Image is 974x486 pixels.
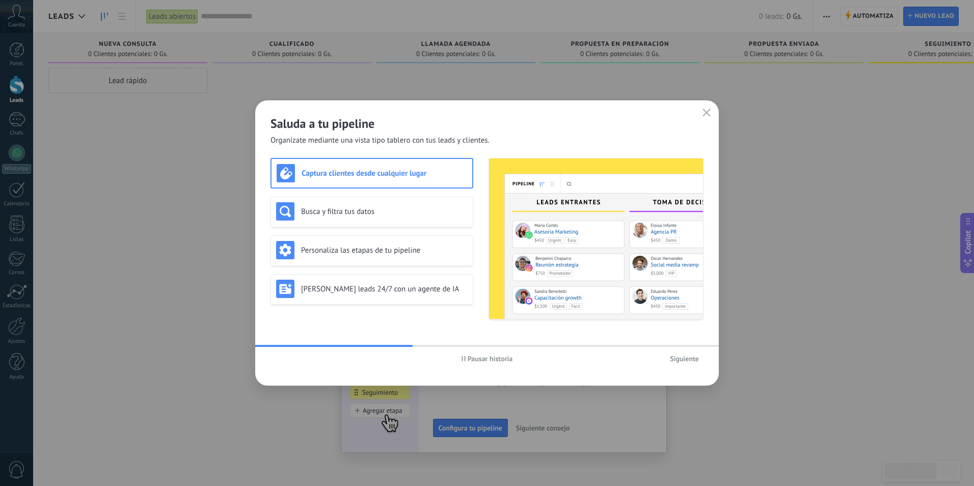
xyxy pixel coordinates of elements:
span: Organízate mediante una vista tipo tablero con tus leads y clientes. [270,136,490,146]
h3: Busca y filtra tus datos [301,207,468,217]
h3: Personaliza las etapas de tu pipeline [301,246,468,255]
h2: Saluda a tu pipeline [270,116,704,131]
h3: [PERSON_NAME] leads 24/7 con un agente de IA [301,284,468,294]
h3: Captura clientes desde cualquier lugar [302,169,467,178]
span: Siguiente [670,355,699,362]
button: Pausar historia [457,351,518,366]
span: Pausar historia [468,355,513,362]
button: Siguiente [665,351,704,366]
